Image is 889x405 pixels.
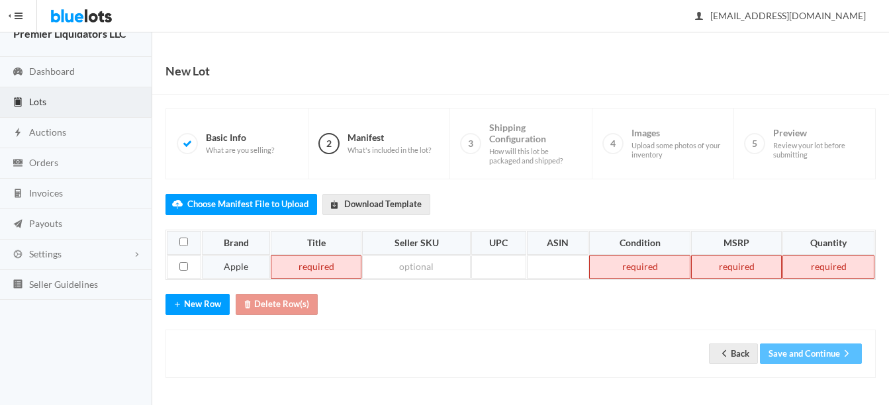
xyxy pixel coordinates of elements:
[782,231,874,255] th: Quantity
[691,231,782,255] th: MSRP
[11,66,24,79] ion-icon: speedometer
[718,348,731,361] ion-icon: arrow back
[29,187,63,199] span: Invoices
[165,294,230,314] button: addNew Row
[692,11,706,23] ion-icon: person
[773,127,865,159] span: Preview
[460,133,481,154] span: 3
[29,218,62,229] span: Payouts
[202,255,271,279] td: Apple
[171,299,184,312] ion-icon: add
[11,218,24,231] ion-icon: paper plane
[11,249,24,261] ion-icon: cog
[206,132,274,155] span: Basic Info
[11,97,24,109] ion-icon: clipboard
[760,343,862,364] button: Save and Continuearrow forward
[271,231,361,255] th: Title
[206,146,274,155] span: What are you selling?
[489,147,581,165] span: How will this lot be packaged and shipped?
[602,133,624,154] span: 4
[696,10,866,21] span: [EMAIL_ADDRESS][DOMAIN_NAME]
[632,127,723,159] span: Images
[171,199,184,212] ion-icon: cloud upload
[773,141,865,159] span: Review your lot before submitting
[11,279,24,291] ion-icon: list box
[29,66,75,77] span: Dashboard
[328,199,341,212] ion-icon: download
[29,248,62,259] span: Settings
[165,61,210,81] h1: New Lot
[489,122,581,165] span: Shipping Configuration
[744,133,765,154] span: 5
[589,231,690,255] th: Condition
[29,126,66,138] span: Auctions
[840,348,853,361] ion-icon: arrow forward
[527,231,588,255] th: ASIN
[165,194,317,214] label: Choose Manifest File to Upload
[471,231,526,255] th: UPC
[11,188,24,201] ion-icon: calculator
[29,157,58,168] span: Orders
[236,294,318,314] button: trashDelete Row(s)
[29,279,98,290] span: Seller Guidelines
[11,127,24,140] ion-icon: flash
[241,299,254,312] ion-icon: trash
[322,194,430,214] a: downloadDownload Template
[362,231,471,255] th: Seller SKU
[709,343,758,364] a: arrow backBack
[29,96,46,107] span: Lots
[318,133,340,154] span: 2
[13,27,126,40] strong: Premier Liquidators LLC
[632,141,723,159] span: Upload some photos of your inventory
[348,146,431,155] span: What's included in the lot?
[348,132,431,155] span: Manifest
[11,157,24,170] ion-icon: cash
[202,231,271,255] th: Brand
